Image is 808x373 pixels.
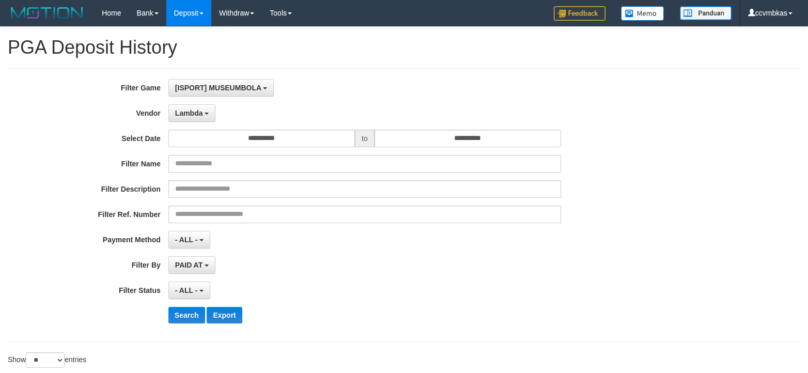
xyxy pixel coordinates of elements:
h1: PGA Deposit History [8,37,800,58]
img: MOTION_logo.png [8,5,86,21]
button: Search [168,307,205,323]
span: to [355,130,375,147]
button: - ALL - [168,282,210,299]
button: [ISPORT] MUSEUMBOLA [168,79,274,97]
span: PAID AT [175,261,203,269]
label: Show entries [8,352,86,368]
img: panduan.png [680,6,732,20]
select: Showentries [26,352,65,368]
button: Export [207,307,242,323]
button: - ALL - [168,231,210,248]
button: Lambda [168,104,216,122]
button: PAID AT [168,256,215,274]
img: Button%20Memo.svg [621,6,664,21]
span: [ISPORT] MUSEUMBOLA [175,84,261,92]
span: - ALL - [175,286,198,294]
img: Feedback.jpg [554,6,605,21]
span: Lambda [175,109,203,117]
span: - ALL - [175,236,198,244]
